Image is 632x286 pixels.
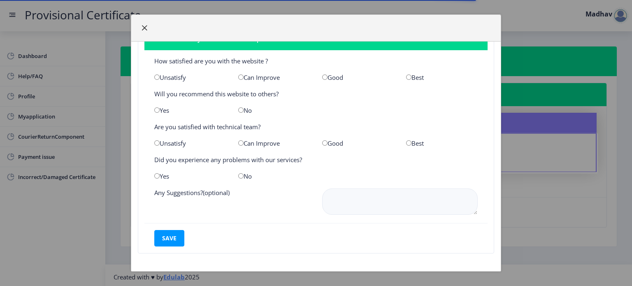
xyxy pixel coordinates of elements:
div: Yes [148,172,232,180]
div: Best [400,73,484,81]
div: Good [316,139,400,147]
div: Unsatisfy [148,73,232,81]
div: Good [316,73,400,81]
div: Unsatisfy [148,139,232,147]
div: Did you experience any problems with our services? [148,156,484,164]
div: Yes [148,106,232,114]
div: Will you recommend this website to others? [148,90,484,98]
button: save [154,230,184,246]
div: How satisfied are you with the website ? [148,57,484,65]
div: No [232,106,316,114]
div: Can Improve [232,73,316,81]
div: No [232,172,316,180]
div: Any Suggestions?(optional) [148,188,316,216]
div: Best [400,139,484,147]
div: Are you satisfied with technical team? [148,123,484,131]
div: Can Improve [232,139,316,147]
